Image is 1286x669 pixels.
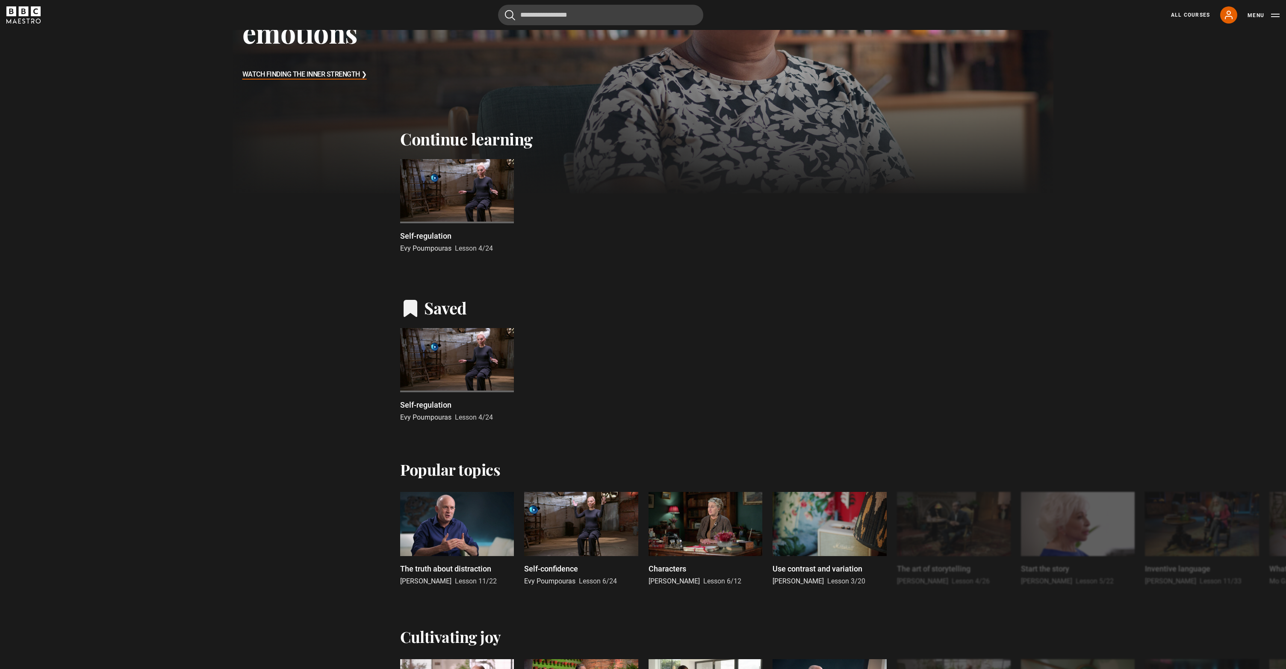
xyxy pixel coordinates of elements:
a: Inventive language [PERSON_NAME] Lesson 11/33 [1145,492,1259,586]
svg: BBC Maestro [6,6,41,24]
span: [PERSON_NAME] [773,577,824,585]
span: Lesson 11/33 [1200,577,1242,585]
a: Self-confidence Evy Poumpouras Lesson 6/24 [524,492,638,586]
h2: Saved [424,298,467,318]
h3: Watch Finding the Inner Strength ❯ [242,68,367,81]
h2: Popular topics [400,460,500,478]
span: [PERSON_NAME] [1145,577,1196,585]
span: Lesson 11/22 [455,577,497,585]
p: Self-confidence [524,563,578,574]
p: The art of storytelling [897,563,970,574]
input: Search [498,5,703,25]
h2: Continue learning [400,129,886,149]
span: [PERSON_NAME] [1021,577,1072,585]
a: The art of storytelling [PERSON_NAME] Lesson 4/26 [897,492,1011,586]
p: Self-regulation [400,399,451,411]
a: Self-regulation Evy Poumpouras Lesson 4/24 [400,328,514,423]
span: Lesson 6/12 [703,577,741,585]
a: Start the story [PERSON_NAME] Lesson 5/22 [1021,492,1135,586]
a: The truth about distraction [PERSON_NAME] Lesson 11/22 [400,492,514,586]
span: Evy Poumpouras [400,244,451,252]
span: Lesson 4/24 [455,244,493,252]
p: The truth about distraction [400,563,491,574]
p: Start the story [1021,563,1069,574]
a: All Courses [1171,11,1210,19]
p: Self-regulation [400,230,451,242]
a: Characters [PERSON_NAME] Lesson 6/12 [649,492,762,586]
span: [PERSON_NAME] [400,577,451,585]
span: [PERSON_NAME] [897,577,948,585]
button: Toggle navigation [1248,11,1280,20]
span: Lesson 4/24 [455,413,493,421]
span: [PERSON_NAME] [649,577,700,585]
button: Submit the search query [505,10,515,21]
h2: Cultivating joy [400,628,501,645]
p: Use contrast and variation [773,563,862,574]
p: Characters [649,563,686,574]
span: Lesson 5/22 [1076,577,1114,585]
p: Inventive language [1145,563,1210,574]
span: Evy Poumpouras [524,577,575,585]
span: Lesson 4/26 [952,577,990,585]
a: Use contrast and variation [PERSON_NAME] Lesson 3/20 [773,492,886,586]
span: Lesson 3/20 [827,577,865,585]
span: Evy Poumpouras [400,413,451,421]
a: Self-regulation Evy Poumpouras Lesson 4/24 [400,159,514,254]
span: Lesson 6/24 [579,577,617,585]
